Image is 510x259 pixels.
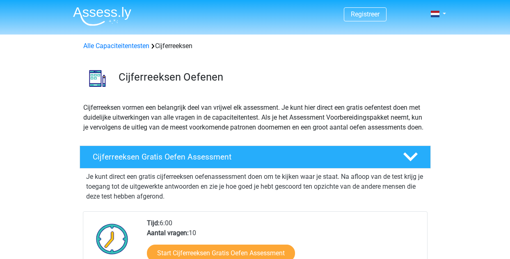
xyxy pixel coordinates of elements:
a: Alle Capaciteitentesten [83,42,149,50]
b: Tijd: [147,219,160,227]
div: Cijferreeksen [80,41,430,51]
a: Cijferreeksen Gratis Oefen Assessment [76,146,434,169]
b: Aantal vragen: [147,229,189,237]
p: Cijferreeksen vormen een belangrijk deel van vrijwel elk assessment. Je kunt hier direct een grat... [83,103,427,132]
a: Registreer [351,10,380,18]
h4: Cijferreeksen Gratis Oefen Assessment [93,152,390,162]
img: cijferreeksen [80,61,115,96]
img: Assessly [73,7,131,26]
h3: Cijferreeksen Oefenen [119,71,424,83]
p: Je kunt direct een gratis cijferreeksen oefenassessment doen om te kijken waar je staat. Na afloo... [86,172,424,201]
